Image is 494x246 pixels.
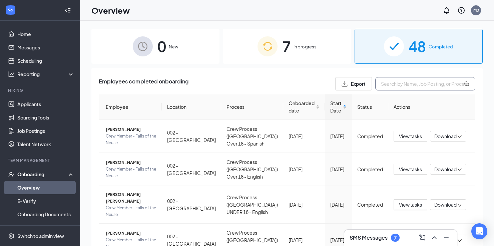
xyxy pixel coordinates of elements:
td: 002 - [GEOGRAPHIC_DATA] [162,120,221,153]
th: Employee [99,94,162,120]
span: 7 [282,35,291,58]
span: New [169,43,178,50]
a: Onboarding Documents [17,208,74,221]
div: [DATE] [289,166,320,173]
th: Actions [388,94,475,120]
button: ComposeMessage [417,232,428,243]
svg: Notifications [443,6,451,14]
div: Reporting [17,71,75,77]
span: Onboarded date [289,99,315,114]
span: down [457,168,462,172]
div: 7 [394,235,397,241]
button: Minimize [441,232,452,243]
span: Completed [429,43,453,50]
a: Scheduling [17,54,74,67]
th: Onboarded date [283,94,325,120]
a: Activity log [17,221,74,234]
span: [PERSON_NAME] [106,230,156,237]
button: Export [335,77,372,90]
div: Hiring [8,87,73,93]
svg: Settings [8,233,15,239]
a: Talent Network [17,138,74,151]
a: Job Postings [17,124,74,138]
div: [DATE] [289,236,320,244]
span: Download [434,201,457,208]
svg: WorkstreamLogo [7,7,14,13]
span: Start Date [330,99,342,114]
a: Messages [17,41,74,54]
div: M0 [473,7,479,13]
span: Crew Member - Falls of the Neuse [106,205,156,218]
span: In progress [294,43,317,50]
h3: SMS Messages [350,234,388,241]
span: [PERSON_NAME] [106,159,156,166]
td: Crew Process ([GEOGRAPHIC_DATA]) Over 18 - English [221,153,283,186]
span: down [457,238,462,243]
div: [DATE] [330,166,347,173]
div: Team Management [8,158,73,163]
div: Switch to admin view [17,233,64,239]
span: [PERSON_NAME] [PERSON_NAME] [106,191,156,205]
div: [DATE] [289,133,320,140]
h1: Overview [91,5,130,16]
div: [DATE] [330,201,347,208]
a: Applicants [17,97,74,111]
div: Onboarding [17,171,69,178]
svg: ChevronUp [430,234,438,242]
div: [DATE] [330,236,347,244]
button: View tasks [394,199,427,210]
span: View tasks [399,201,422,208]
svg: QuestionInfo [457,6,465,14]
span: Employees completed onboarding [99,77,188,90]
svg: UserCheck [8,171,15,178]
td: Crew Process ([GEOGRAPHIC_DATA]) Over 18 - Spanish [221,120,283,153]
a: Home [17,27,74,41]
td: Crew Process ([GEOGRAPHIC_DATA]) UNDER 18 - English [221,186,283,224]
div: Completed [357,166,383,173]
span: down [457,135,462,139]
div: [DATE] [330,133,347,140]
a: E-Verify [17,194,74,208]
div: Open Intercom Messenger [471,223,487,239]
svg: Analysis [8,71,15,77]
span: 48 [409,35,426,58]
span: Download [434,133,457,140]
div: [DATE] [289,201,320,208]
span: down [457,203,462,208]
th: Status [352,94,388,120]
span: View tasks [399,166,422,173]
span: Crew Member - Falls of the Neuse [106,133,156,146]
button: View tasks [394,164,427,175]
svg: ComposeMessage [418,234,426,242]
div: Completed [357,133,383,140]
span: 0 [157,35,166,58]
div: Completed [357,201,383,208]
svg: Minimize [442,234,450,242]
th: Process [221,94,283,120]
button: View tasks [394,131,427,142]
td: 002 - [GEOGRAPHIC_DATA] [162,186,221,224]
span: Download [434,166,457,173]
span: Crew Member - Falls of the Neuse [106,166,156,179]
a: Sourcing Tools [17,111,74,124]
a: Overview [17,181,74,194]
svg: Collapse [64,7,71,14]
td: 002 - [GEOGRAPHIC_DATA] [162,153,221,186]
input: Search by Name, Job Posting, or Process [375,77,475,90]
th: Location [162,94,221,120]
span: [PERSON_NAME] [106,126,156,133]
button: ChevronUp [429,232,440,243]
span: Export [351,81,366,86]
span: View tasks [399,133,422,140]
